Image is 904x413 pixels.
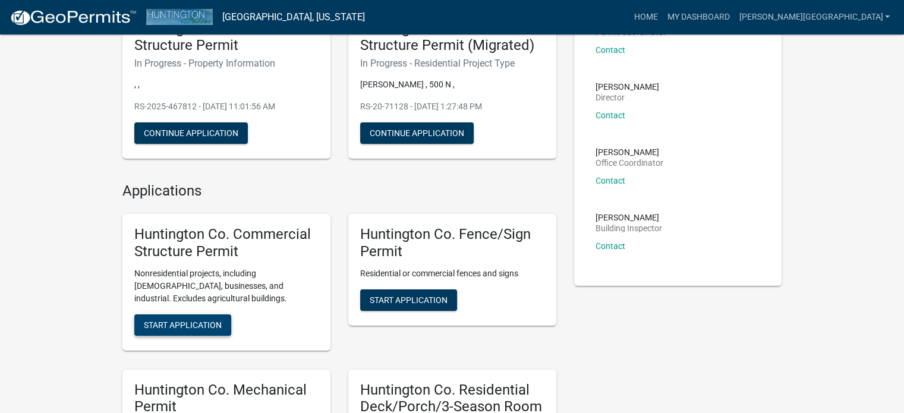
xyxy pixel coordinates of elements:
p: Nonresidential projects, including [DEMOGRAPHIC_DATA], businesses, and industrial. Excludes agric... [134,267,319,305]
p: Director [596,93,659,102]
p: Building Inspector [596,224,662,232]
h5: Huntington Co. Fence/Sign Permit [360,226,544,260]
h6: In Progress - Residential Project Type [360,58,544,69]
h6: In Progress - Property Information [134,58,319,69]
h5: Huntington Co. Residential Structure Permit (Migrated) [360,20,544,55]
a: Contact [596,241,625,251]
h5: Huntington Co. Commercial Structure Permit [134,226,319,260]
h4: Applications [122,182,556,200]
button: Start Application [360,289,457,311]
a: Contact [596,45,625,55]
span: Start Application [144,320,222,329]
p: RS-2025-467812 - [DATE] 11:01:56 AM [134,100,319,113]
a: [PERSON_NAME][GEOGRAPHIC_DATA] [734,6,894,29]
img: Huntington County, Indiana [146,9,213,25]
a: Contact [596,111,625,120]
button: Continue Application [360,122,474,144]
p: RS-20-71128 - [DATE] 1:27:48 PM [360,100,544,113]
p: [PERSON_NAME] , 500 N , [360,78,544,91]
button: Start Application [134,314,231,336]
p: Residential or commercial fences and signs [360,267,544,280]
button: Continue Application [134,122,248,144]
p: [PERSON_NAME] [596,83,659,91]
a: [GEOGRAPHIC_DATA], [US_STATE] [222,7,365,27]
p: Office Coordinator [596,159,663,167]
p: [PERSON_NAME] [596,213,662,222]
a: Home [629,6,662,29]
a: Contact [596,176,625,185]
a: My Dashboard [662,6,734,29]
span: Start Application [370,295,448,304]
p: [PERSON_NAME] [596,148,663,156]
h5: Huntington Co. Residential Structure Permit [134,20,319,55]
p: , , [134,78,319,91]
